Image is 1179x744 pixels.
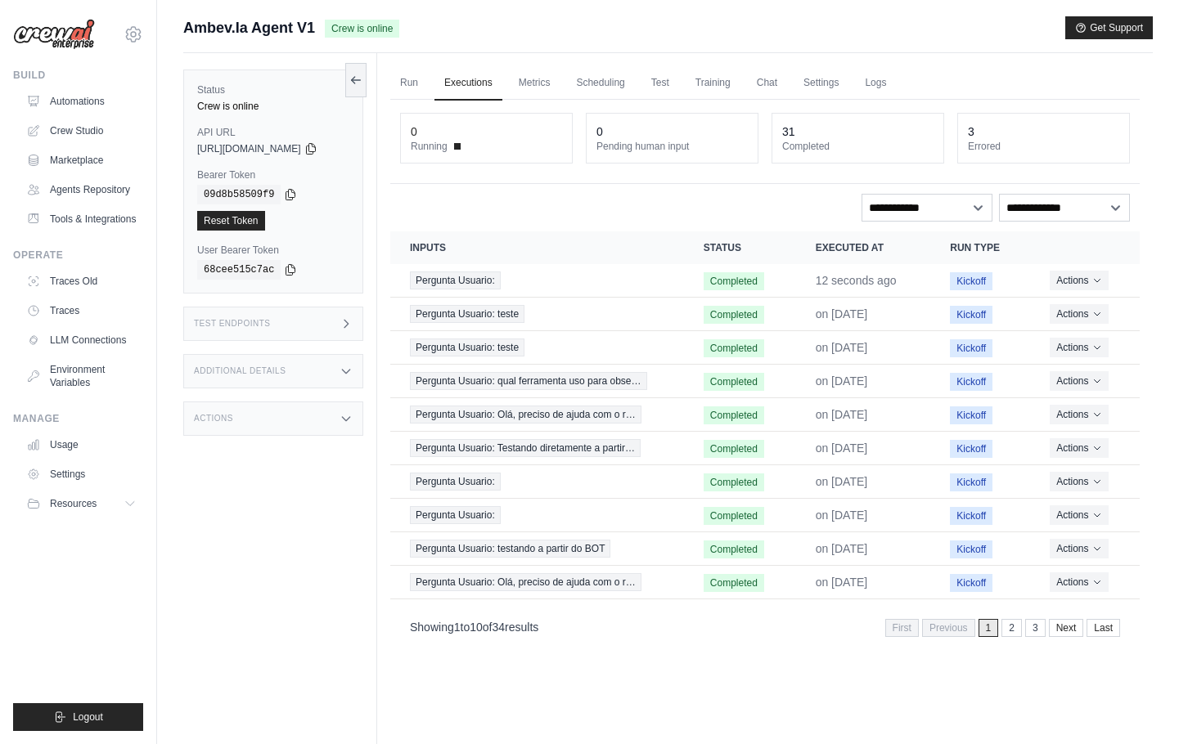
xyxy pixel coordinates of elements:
time: September 15, 2025 at 19:10 GMT-3 [816,509,868,522]
a: Traces [20,298,143,324]
div: 0 [596,123,603,140]
span: Completed [704,473,764,491]
time: September 16, 2025 at 14:14 GMT-3 [816,341,868,354]
a: Reset Token [197,211,265,231]
time: September 15, 2025 at 19:10 GMT-3 [816,475,868,488]
span: Pergunta Usuario: testando a partir do BOT [410,540,610,558]
span: Kickoff [950,373,992,391]
div: Build [13,69,143,82]
span: 1 [979,619,999,637]
th: Run Type [930,231,1030,264]
time: September 24, 2025 at 17:53 GMT-3 [816,274,897,287]
label: Status [197,83,349,96]
a: Last [1087,619,1120,637]
label: User Bearer Token [197,244,349,257]
span: 1 [454,621,461,634]
span: Completed [704,373,764,391]
div: 0 [411,123,417,140]
span: Kickoff [950,406,992,424]
button: Actions for execution [1050,438,1108,458]
span: Completed [704,440,764,458]
h3: Actions [194,414,233,424]
button: Get Support [1065,16,1153,39]
a: Chat [747,66,787,101]
a: Tools & Integrations [20,206,143,232]
a: LLM Connections [20,327,143,353]
span: Kickoff [950,574,992,592]
th: Status [684,231,796,264]
a: View execution details for Pergunta Usuario [410,506,664,524]
a: Crew Studio [20,118,143,144]
time: September 15, 2025 at 19:01 GMT-3 [816,576,868,589]
span: Ambev.Ia Agent V1 [183,16,315,39]
span: Pergunta Usuario: qual ferramenta uso para obse… [410,372,647,390]
a: Marketplace [20,147,143,173]
button: Actions for execution [1050,539,1108,558]
a: Run [390,66,428,101]
a: View execution details for Pergunta Usuario [410,473,664,491]
img: Logo [13,19,95,50]
time: September 16, 2025 at 13:40 GMT-3 [816,408,868,421]
time: September 16, 2025 at 16:48 GMT-3 [816,307,868,320]
span: Pergunta Usuario: Testando diretamente a partir… [410,439,641,457]
span: Completed [704,339,764,357]
span: Kickoff [950,540,992,558]
span: Kickoff [950,272,992,290]
span: Completed [704,540,764,558]
a: Next [1049,619,1084,637]
button: Actions for execution [1050,304,1108,324]
nav: Pagination [885,619,1120,637]
time: September 15, 2025 at 19:01 GMT-3 [816,542,868,555]
a: Agents Repository [20,177,143,203]
a: 2 [1001,619,1022,637]
section: Crew executions table [390,231,1140,648]
button: Actions for execution [1050,271,1108,290]
a: View execution details for Pergunta Usuario [410,439,664,457]
span: Completed [704,507,764,525]
span: 10 [470,621,483,634]
th: Inputs [390,231,684,264]
a: Usage [20,432,143,458]
th: Executed at [796,231,931,264]
span: Pergunta Usuario: [410,271,501,289]
button: Actions for execution [1050,405,1108,424]
button: Actions for execution [1050,338,1108,357]
h3: Additional Details [194,366,286,376]
label: Bearer Token [197,168,349,182]
a: Traces Old [20,268,143,294]
dt: Pending human input [596,140,748,153]
code: 68cee515c7ac [197,260,281,280]
a: Settings [794,66,848,101]
a: Logs [855,66,896,101]
p: Showing to of results [410,619,538,635]
a: Executions [434,66,502,101]
dt: Completed [782,140,934,153]
span: Kickoff [950,339,992,357]
a: Test [641,66,679,101]
span: First [885,619,919,637]
span: [URL][DOMAIN_NAME] [197,142,301,155]
label: API URL [197,126,349,139]
button: Actions for execution [1050,572,1108,592]
span: Completed [704,406,764,424]
span: Logout [73,710,103,724]
h3: Test Endpoints [194,319,271,329]
div: Operate [13,249,143,262]
a: View execution details for Pergunta Usuario [410,406,664,424]
a: Automations [20,88,143,114]
a: View execution details for Pergunta Usuario [410,540,664,558]
button: Actions for execution [1050,472,1108,491]
span: Kickoff [950,507,992,525]
span: Kickoff [950,440,992,458]
span: Pergunta Usuario: [410,506,501,524]
dt: Errored [968,140,1119,153]
span: Completed [704,306,764,324]
div: Manage [13,412,143,425]
span: Completed [704,272,764,290]
a: View execution details for Pergunta Usuario [410,305,664,323]
a: Environment Variables [20,356,143,396]
span: Pergunta Usuario: Olá, preciso de ajuda com o r… [410,406,641,424]
div: 3 [968,123,974,140]
time: September 15, 2025 at 19:10 GMT-3 [816,441,868,455]
a: Metrics [509,66,560,101]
